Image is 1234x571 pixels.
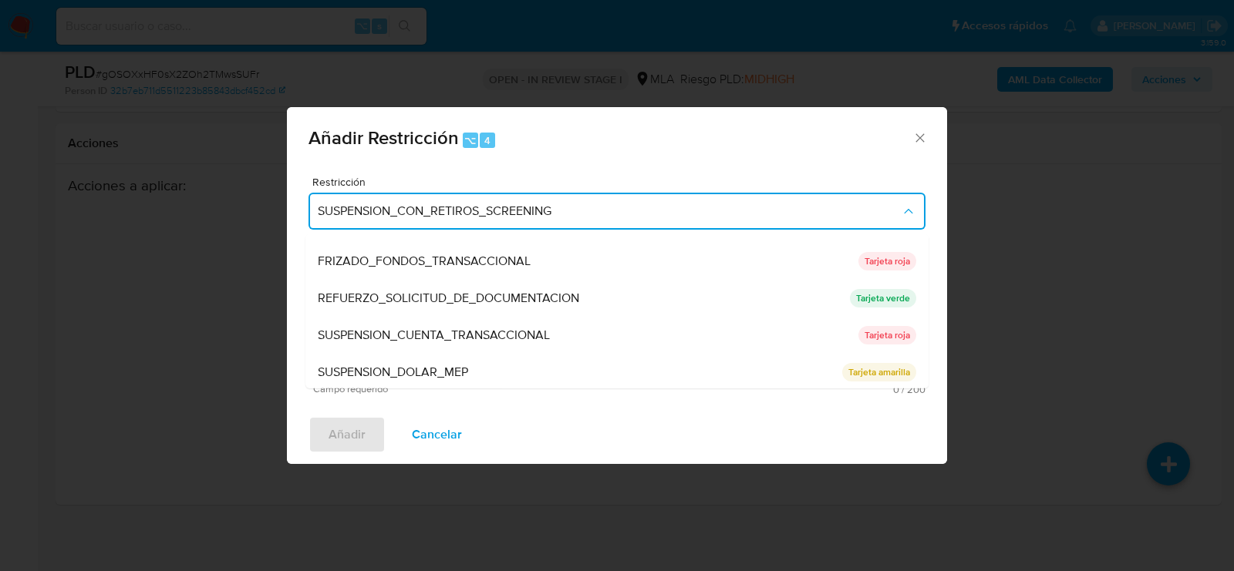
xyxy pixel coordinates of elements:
[850,289,916,307] p: Tarjeta verde
[912,130,926,144] button: Cerrar ventana
[619,385,925,395] span: Máximo 200 caracteres
[484,133,491,148] span: 4
[318,203,901,219] span: SUSPENSION_CON_RETIROS_SCREENING
[318,254,531,269] span: FRIZADO_FONDOS_TRANSACCIONAL
[318,327,550,343] span: SUSPENSION_CUENTA_TRANSACCIONAL
[858,252,916,270] p: Tarjeta roja
[392,416,482,453] button: Cancelar
[308,193,925,230] button: Restriction
[412,418,462,452] span: Cancelar
[308,124,459,151] span: Añadir Restricción
[318,291,579,306] span: REFUERZO_SOLICITUD_DE_DOCUMENTACION
[318,364,468,380] span: SUSPENSION_DOLAR_MEP
[312,176,929,187] span: Restricción
[858,326,916,344] p: Tarjeta roja
[464,133,476,148] span: ⌥
[313,384,619,395] span: Campo requerido
[842,363,916,381] p: Tarjeta amarilla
